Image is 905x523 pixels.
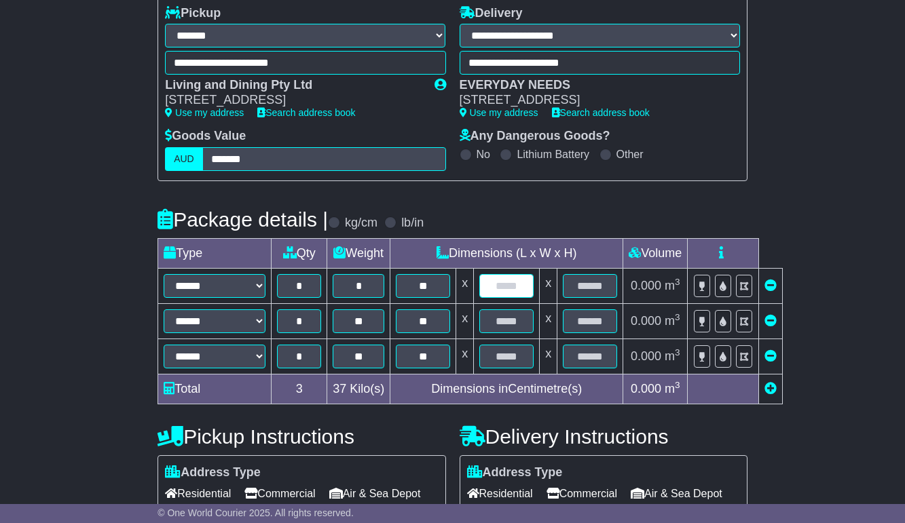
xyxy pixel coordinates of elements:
[460,129,610,144] label: Any Dangerous Goods?
[158,507,354,518] span: © One World Courier 2025. All rights reserved.
[333,382,346,395] span: 37
[165,147,203,171] label: AUD
[165,78,420,93] div: Living and Dining Pty Ltd
[631,314,661,328] span: 0.000
[517,148,589,161] label: Lithium Battery
[467,483,533,504] span: Residential
[665,314,680,328] span: m
[540,303,557,338] td: x
[477,148,490,161] label: No
[665,279,680,292] span: m
[547,483,617,504] span: Commercial
[460,78,726,93] div: EVERYDAY NEEDS
[390,238,623,268] td: Dimensions (L x W x H)
[165,465,261,480] label: Address Type
[158,238,272,268] td: Type
[764,314,777,328] a: Remove this item
[540,268,557,303] td: x
[460,107,538,118] a: Use my address
[158,208,328,231] h4: Package details |
[456,338,474,374] td: x
[390,374,623,404] td: Dimensions in Centimetre(s)
[467,465,563,480] label: Address Type
[764,382,777,395] a: Add new item
[675,277,680,287] sup: 3
[675,347,680,357] sup: 3
[165,6,221,21] label: Pickup
[456,303,474,338] td: x
[764,349,777,363] a: Remove this item
[616,148,644,161] label: Other
[345,216,377,231] label: kg/cm
[460,6,523,21] label: Delivery
[631,382,661,395] span: 0.000
[552,107,650,118] a: Search address book
[764,279,777,292] a: Remove this item
[675,380,680,390] sup: 3
[631,279,661,292] span: 0.000
[329,483,421,504] span: Air & Sea Depot
[327,374,390,404] td: Kilo(s)
[244,483,315,504] span: Commercial
[327,238,390,268] td: Weight
[158,425,445,448] h4: Pickup Instructions
[158,374,272,404] td: Total
[460,93,726,108] div: [STREET_ADDRESS]
[257,107,355,118] a: Search address book
[623,238,688,268] td: Volume
[675,312,680,322] sup: 3
[631,349,661,363] span: 0.000
[165,107,244,118] a: Use my address
[401,216,424,231] label: lb/in
[460,425,747,448] h4: Delivery Instructions
[540,338,557,374] td: x
[165,93,420,108] div: [STREET_ADDRESS]
[631,483,722,504] span: Air & Sea Depot
[665,382,680,395] span: m
[165,129,246,144] label: Goods Value
[272,374,327,404] td: 3
[165,483,231,504] span: Residential
[456,268,474,303] td: x
[665,349,680,363] span: m
[272,238,327,268] td: Qty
